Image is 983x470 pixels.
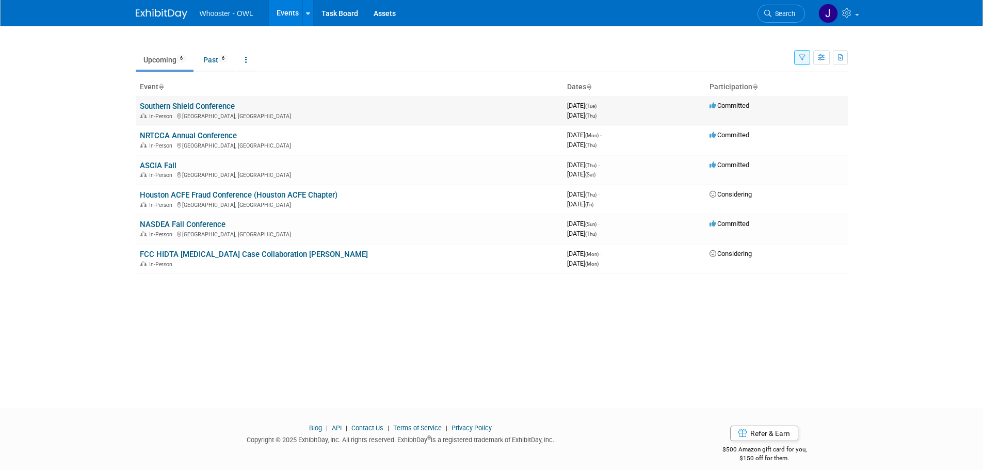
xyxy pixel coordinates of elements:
a: Sort by Participation Type [752,83,758,91]
span: [DATE] [567,111,597,119]
div: $500 Amazon gift card for you, [681,439,848,462]
span: (Tue) [585,103,597,109]
span: (Thu) [585,192,597,198]
span: (Sat) [585,172,595,177]
img: In-Person Event [140,231,147,236]
a: NASDEA Fall Conference [140,220,225,229]
div: $150 off for them. [681,454,848,463]
img: ExhibitDay [136,9,187,19]
a: NRTCCA Annual Conference [140,131,237,140]
span: Whooster - OWL [200,9,253,18]
span: (Mon) [585,261,599,267]
th: Dates [563,78,705,96]
span: Committed [710,220,749,228]
a: ASCIA Fall [140,161,176,170]
span: In-Person [149,261,175,268]
a: Terms of Service [393,424,442,432]
span: Committed [710,161,749,169]
span: Committed [710,102,749,109]
span: (Thu) [585,231,597,237]
span: In-Person [149,172,175,179]
span: - [598,190,600,198]
div: [GEOGRAPHIC_DATA], [GEOGRAPHIC_DATA] [140,230,559,238]
span: (Fri) [585,202,593,207]
sup: ® [427,435,431,441]
a: Southern Shield Conference [140,102,235,111]
span: Search [771,10,795,18]
span: [DATE] [567,170,595,178]
span: [DATE] [567,230,597,237]
span: Committed [710,131,749,139]
span: [DATE] [567,141,597,149]
span: Considering [710,250,752,257]
span: | [443,424,450,432]
span: In-Person [149,202,175,208]
span: (Mon) [585,133,599,138]
span: [DATE] [567,102,600,109]
div: Copyright © 2025 ExhibitDay, Inc. All rights reserved. ExhibitDay is a registered trademark of Ex... [136,433,666,445]
span: | [385,424,392,432]
span: - [598,220,600,228]
span: [DATE] [567,220,600,228]
div: [GEOGRAPHIC_DATA], [GEOGRAPHIC_DATA] [140,170,559,179]
a: Upcoming6 [136,50,194,70]
a: Sort by Event Name [158,83,164,91]
span: In-Person [149,142,175,149]
span: - [598,161,600,169]
span: In-Person [149,113,175,120]
a: Privacy Policy [452,424,492,432]
div: [GEOGRAPHIC_DATA], [GEOGRAPHIC_DATA] [140,111,559,120]
span: Considering [710,190,752,198]
img: In-Person Event [140,261,147,266]
a: Blog [309,424,322,432]
span: [DATE] [567,260,599,267]
span: 6 [177,55,186,62]
img: In-Person Event [140,202,147,207]
span: (Sun) [585,221,597,227]
a: Sort by Start Date [586,83,591,91]
span: | [324,424,330,432]
div: [GEOGRAPHIC_DATA], [GEOGRAPHIC_DATA] [140,141,559,149]
span: (Thu) [585,142,597,148]
a: Contact Us [351,424,383,432]
span: [DATE] [567,250,602,257]
span: In-Person [149,231,175,238]
img: In-Person Event [140,172,147,177]
th: Event [136,78,563,96]
a: Refer & Earn [730,426,798,441]
img: In-Person Event [140,113,147,118]
span: [DATE] [567,190,600,198]
a: Search [758,5,805,23]
span: (Thu) [585,163,597,168]
span: - [600,250,602,257]
img: In-Person Event [140,142,147,148]
div: [GEOGRAPHIC_DATA], [GEOGRAPHIC_DATA] [140,200,559,208]
span: | [343,424,350,432]
a: Past6 [196,50,235,70]
span: (Mon) [585,251,599,257]
a: API [332,424,342,432]
img: James Justus [818,4,838,23]
span: (Thu) [585,113,597,119]
span: [DATE] [567,161,600,169]
span: - [600,131,602,139]
span: 6 [219,55,228,62]
a: Houston ACFE Fraud Conference (Houston ACFE Chapter) [140,190,337,200]
span: - [598,102,600,109]
a: FCC HIDTA [MEDICAL_DATA] Case Collaboration [PERSON_NAME] [140,250,368,259]
span: [DATE] [567,200,593,208]
span: [DATE] [567,131,602,139]
th: Participation [705,78,848,96]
